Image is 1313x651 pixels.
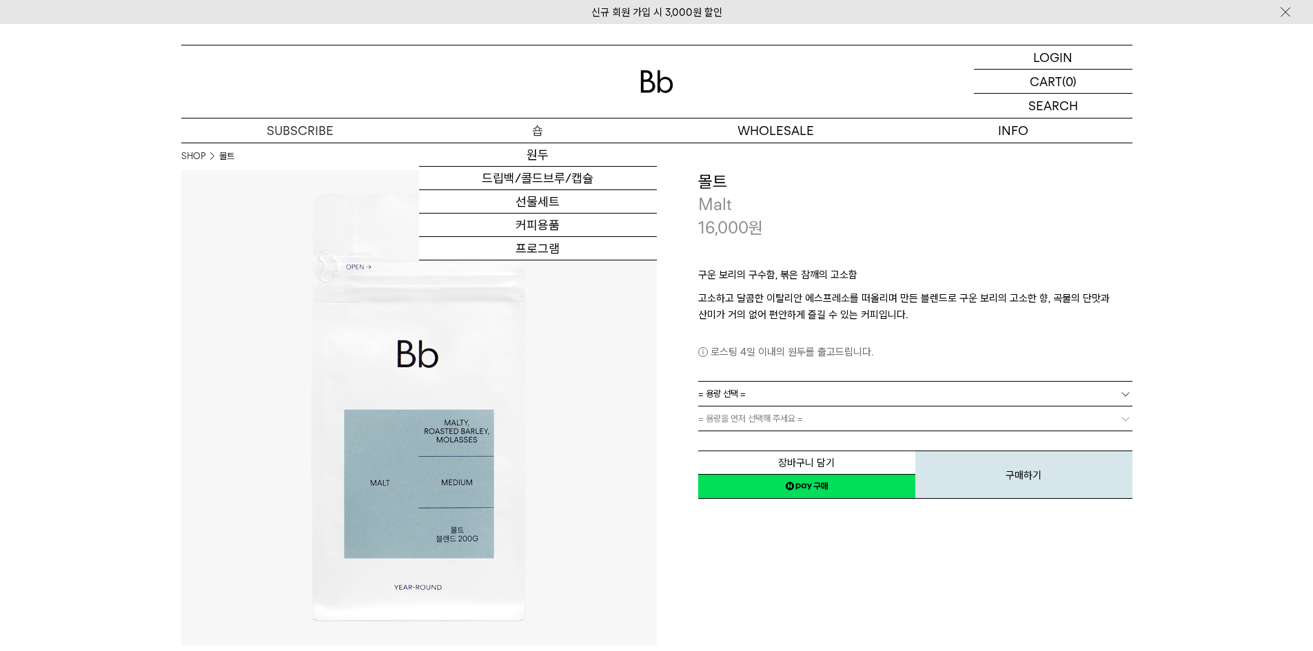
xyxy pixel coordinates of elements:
button: 구매하기 [915,451,1132,499]
p: CART [1030,70,1062,93]
li: 몰트 [219,149,234,163]
a: 숍 [419,118,657,143]
span: 원 [749,218,763,238]
a: SUBSCRIBE [181,118,419,143]
p: Malt [698,193,1132,216]
a: 원두 [419,143,657,167]
p: 로스팅 4일 이내의 원두를 출고드립니다. [698,344,1132,360]
p: LOGIN [1033,45,1072,69]
p: (0) [1062,70,1077,93]
p: 고소하고 달콤한 이탈리안 에스프레소를 떠올리며 만든 블렌드로 구운 보리의 고소한 향, 곡물의 단맛과 산미가 거의 없어 편안하게 즐길 수 있는 커피입니다. [698,290,1132,323]
a: SHOP [181,149,205,163]
a: 커피용품 [419,214,657,237]
p: 구운 보리의 구수함, 볶은 참깨의 고소함 [698,267,1132,290]
a: 선물세트 [419,190,657,214]
button: 장바구니 담기 [698,451,915,475]
a: LOGIN [974,45,1132,70]
p: WHOLESALE [657,118,895,143]
a: CART (0) [974,70,1132,94]
p: 16,000 [698,216,763,240]
p: SEARCH [1028,94,1078,118]
a: 프로그램 [419,237,657,260]
span: = 용량 선택 = [698,382,746,406]
span: = 용량을 먼저 선택해 주세요 = [698,406,803,431]
a: 새창 [698,474,915,499]
a: 드립백/콜드브루/캡슐 [419,167,657,190]
img: 로고 [640,70,673,93]
a: 신규 회원 가입 시 3,000원 할인 [591,6,722,19]
h3: 몰트 [698,170,1132,194]
img: 몰트 [181,170,657,645]
p: INFO [895,118,1132,143]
